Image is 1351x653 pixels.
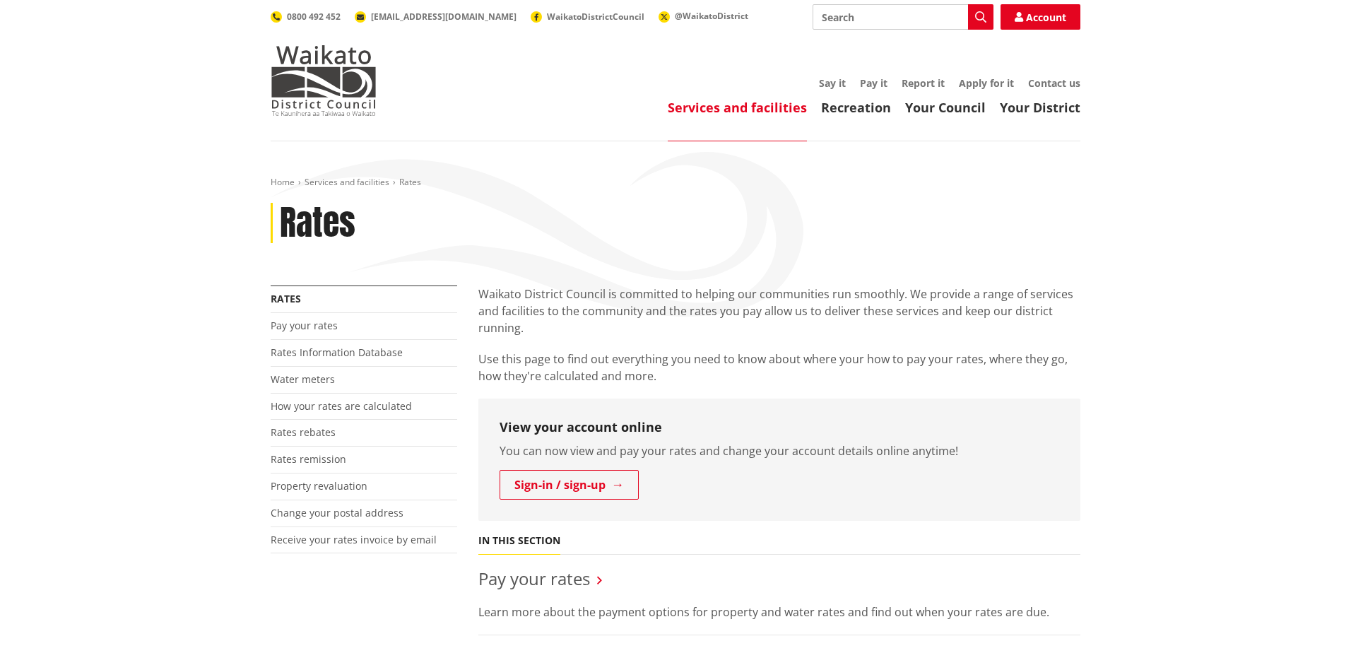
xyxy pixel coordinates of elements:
a: Rates Information Database [271,346,403,359]
a: Pay your rates [271,319,338,332]
a: Change your postal address [271,506,403,519]
a: Account [1001,4,1080,30]
p: Use this page to find out everything you need to know about where your how to pay your rates, whe... [478,351,1080,384]
a: Report it [902,76,945,90]
p: You can now view and pay your rates and change your account details online anytime! [500,442,1059,459]
a: Contact us [1028,76,1080,90]
span: 0800 492 452 [287,11,341,23]
a: 0800 492 452 [271,11,341,23]
a: Home [271,176,295,188]
span: @WaikatoDistrict [675,10,748,22]
a: Services and facilities [668,99,807,116]
h1: Rates [280,203,355,244]
a: [EMAIL_ADDRESS][DOMAIN_NAME] [355,11,517,23]
input: Search input [813,4,993,30]
a: Receive your rates invoice by email [271,533,437,546]
h5: In this section [478,535,560,547]
a: @WaikatoDistrict [659,10,748,22]
span: WaikatoDistrictCouncil [547,11,644,23]
a: Pay your rates [478,567,590,590]
a: WaikatoDistrictCouncil [531,11,644,23]
a: How your rates are calculated [271,399,412,413]
a: Services and facilities [305,176,389,188]
a: Property revaluation [271,479,367,493]
a: Apply for it [959,76,1014,90]
span: Rates [399,176,421,188]
a: Pay it [860,76,887,90]
h3: View your account online [500,420,1059,435]
nav: breadcrumb [271,177,1080,189]
a: Water meters [271,372,335,386]
a: Say it [819,76,846,90]
a: Sign-in / sign-up [500,470,639,500]
span: [EMAIL_ADDRESS][DOMAIN_NAME] [371,11,517,23]
a: Rates rebates [271,425,336,439]
a: Rates [271,292,301,305]
img: Waikato District Council - Te Kaunihera aa Takiwaa o Waikato [271,45,377,116]
a: Rates remission [271,452,346,466]
a: Recreation [821,99,891,116]
p: Waikato District Council is committed to helping our communities run smoothly. We provide a range... [478,286,1080,336]
p: Learn more about the payment options for property and water rates and find out when your rates ar... [478,604,1080,620]
a: Your Council [905,99,986,116]
a: Your District [1000,99,1080,116]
